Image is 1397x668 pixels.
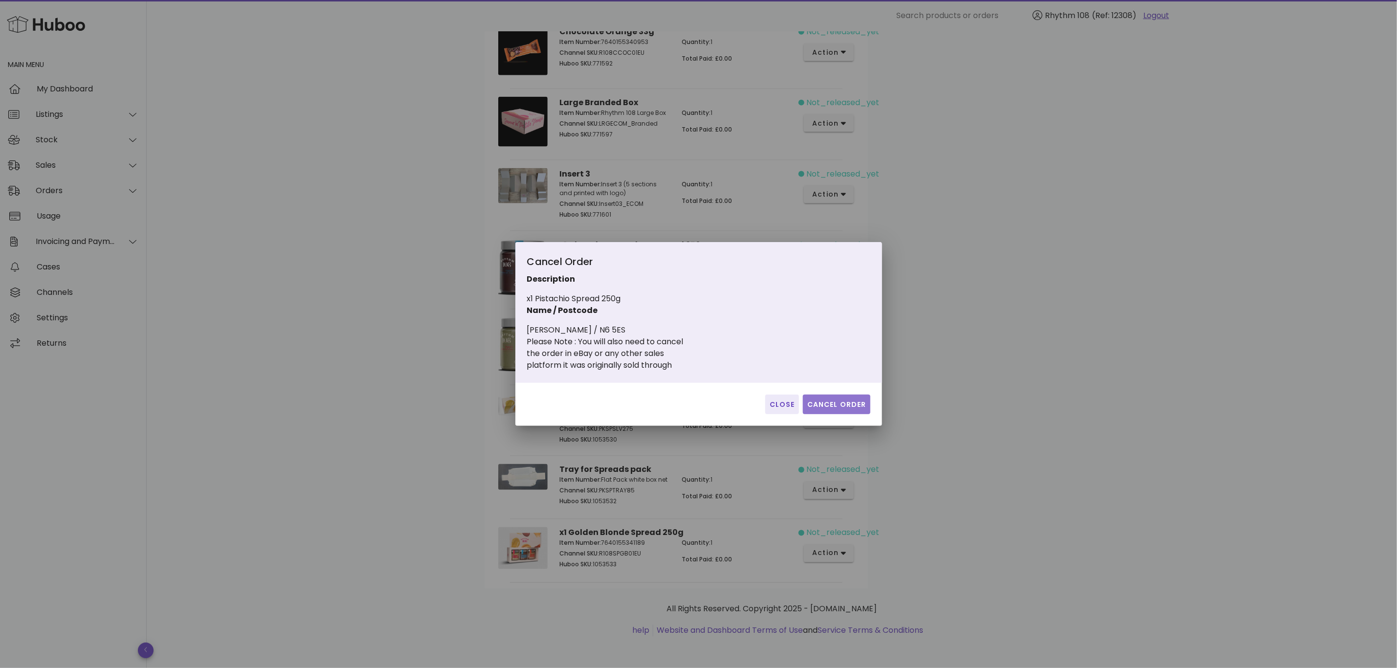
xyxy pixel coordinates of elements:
p: Description [527,273,747,285]
button: Cancel Order [803,395,870,414]
div: Cancel Order [527,254,747,273]
span: Close [769,400,795,410]
div: x1 Pistachio Spread 250g [PERSON_NAME] / N6 5ES [527,254,747,371]
span: Cancel Order [807,400,866,410]
button: Close [765,395,799,414]
p: Name / Postcode [527,305,747,316]
div: Please Note : You will also need to cancel the order in eBay or any other sales platform it was o... [527,336,747,371]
